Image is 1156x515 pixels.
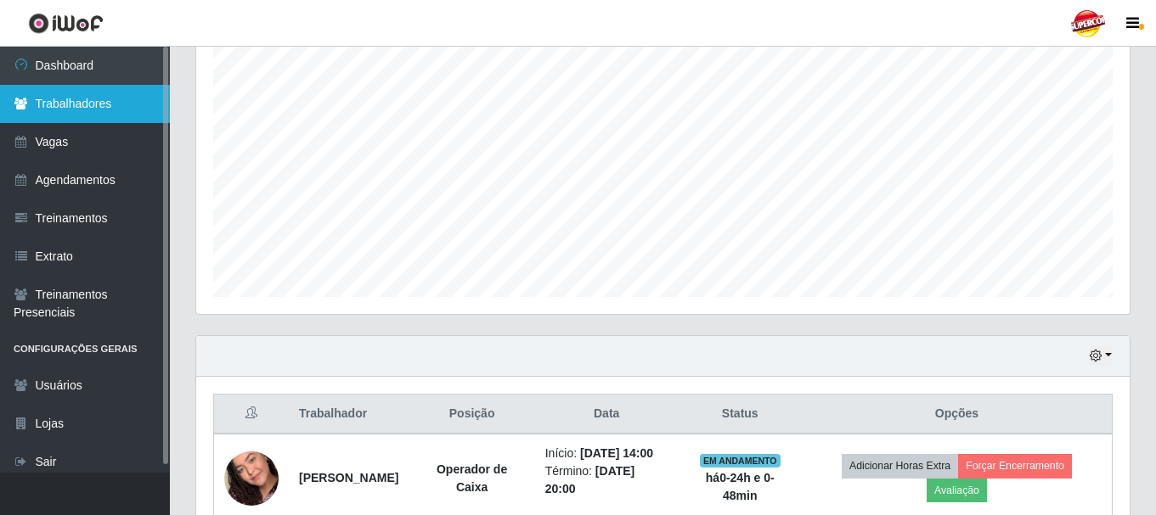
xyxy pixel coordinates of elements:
span: EM ANDAMENTO [700,454,781,467]
strong: Operador de Caixa [437,462,507,494]
li: Término: [545,462,668,498]
button: Adicionar Horas Extra [842,454,958,478]
th: Posição [409,395,534,434]
button: Forçar Encerramento [958,454,1072,478]
th: Data [535,395,679,434]
strong: há 0-24 h e 0-48 min [706,471,775,502]
strong: [PERSON_NAME] [299,471,398,484]
th: Status [679,395,802,434]
button: Avaliação [927,479,987,502]
th: Trabalhador [289,395,409,434]
time: [DATE] 14:00 [580,446,653,460]
li: Início: [545,445,668,462]
th: Opções [802,395,1113,434]
img: CoreUI Logo [28,13,104,34]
